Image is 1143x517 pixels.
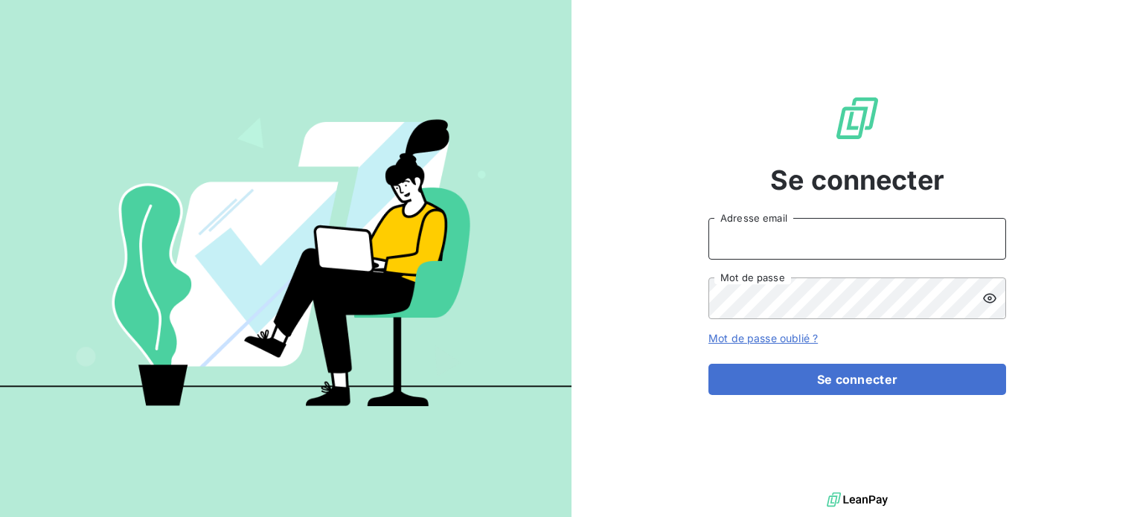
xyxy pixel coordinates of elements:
[708,364,1006,395] button: Se connecter
[708,218,1006,260] input: placeholder
[833,94,881,142] img: Logo LeanPay
[708,332,818,344] a: Mot de passe oublié ?
[827,489,888,511] img: logo
[770,160,944,200] span: Se connecter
